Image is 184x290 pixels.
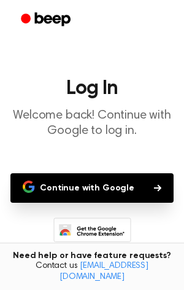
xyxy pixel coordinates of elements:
[12,8,82,32] a: Beep
[10,173,174,203] button: Continue with Google
[7,261,177,283] span: Contact us
[10,79,174,98] h1: Log In
[10,108,174,139] p: Welcome back! Continue with Google to log in.
[59,262,148,281] a: [EMAIL_ADDRESS][DOMAIN_NAME]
